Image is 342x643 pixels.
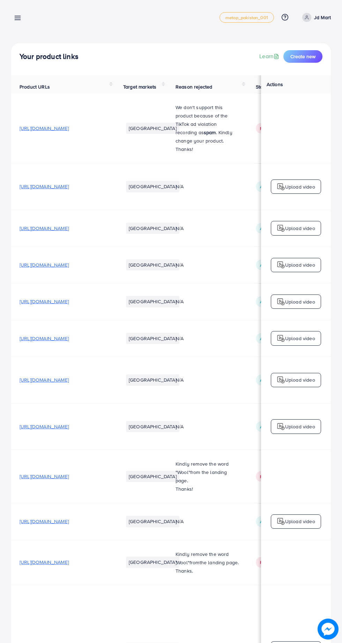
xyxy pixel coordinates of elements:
[176,183,184,190] span: N/A
[285,261,315,269] p: Upload video
[176,104,228,136] span: We don't support this product because of the TikTok ad violation recording as
[176,335,184,342] span: N/A
[285,224,315,232] p: Upload video
[176,567,239,575] p: Thanks.
[20,376,69,383] span: [URL][DOMAIN_NAME]
[176,261,184,268] span: N/A
[176,485,193,492] span: Thanks!
[176,550,239,567] p: Kindly remove the word 'Wool" the landing page.
[126,296,179,307] li: [GEOGRAPHIC_DATA]
[126,421,179,432] li: [GEOGRAPHIC_DATA]
[189,559,200,566] span: from
[126,123,179,134] li: [GEOGRAPHIC_DATA]
[299,13,331,22] a: Jd Mart
[20,52,79,61] h4: Your product links
[285,422,315,431] p: Upload video
[285,517,315,526] p: Upload video
[176,225,184,232] span: N/A
[20,83,50,90] span: Product URLs
[20,261,69,268] span: [URL][DOMAIN_NAME]
[20,335,69,342] span: [URL][DOMAIN_NAME]
[256,83,270,90] span: Status
[126,516,179,527] li: [GEOGRAPHIC_DATA]
[290,53,315,60] span: Create new
[126,374,179,385] li: [GEOGRAPHIC_DATA]
[176,469,227,484] span: from the landing page.
[176,460,239,485] p: Kindly remove the word "Wool"
[126,181,179,192] li: [GEOGRAPHIC_DATA]
[176,129,232,153] span: . Kindly change your product. Thanks!
[20,125,69,132] span: [URL][DOMAIN_NAME]
[204,129,216,136] strong: spam
[285,376,315,384] p: Upload video
[285,334,315,343] p: Upload video
[123,83,156,90] span: Target markets
[259,52,281,60] a: Learn
[126,223,179,234] li: [GEOGRAPHIC_DATA]
[126,471,179,482] li: [GEOGRAPHIC_DATA]
[277,422,285,431] img: logo
[277,334,285,343] img: logo
[20,183,69,190] span: [URL][DOMAIN_NAME]
[277,261,285,269] img: logo
[225,15,268,20] span: metap_pakistan_001
[277,517,285,526] img: logo
[277,298,285,306] img: logo
[20,423,69,430] span: [URL][DOMAIN_NAME]
[285,298,315,306] p: Upload video
[220,12,274,23] a: metap_pakistan_001
[176,83,212,90] span: Reason rejected
[126,557,179,568] li: [GEOGRAPHIC_DATA]
[176,298,184,305] span: N/A
[176,423,184,430] span: N/A
[319,620,337,638] img: image
[277,183,285,191] img: logo
[20,298,69,305] span: [URL][DOMAIN_NAME]
[277,376,285,384] img: logo
[176,376,184,383] span: N/A
[176,518,184,525] span: N/A
[283,50,322,63] button: Create new
[20,225,69,232] span: [URL][DOMAIN_NAME]
[20,559,69,566] span: [URL][DOMAIN_NAME]
[126,259,179,270] li: [GEOGRAPHIC_DATA]
[20,473,69,480] span: [URL][DOMAIN_NAME]
[285,183,315,191] p: Upload video
[277,224,285,232] img: logo
[267,81,283,88] span: Actions
[126,333,179,344] li: [GEOGRAPHIC_DATA]
[314,13,331,22] p: Jd Mart
[20,518,69,525] span: [URL][DOMAIN_NAME]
